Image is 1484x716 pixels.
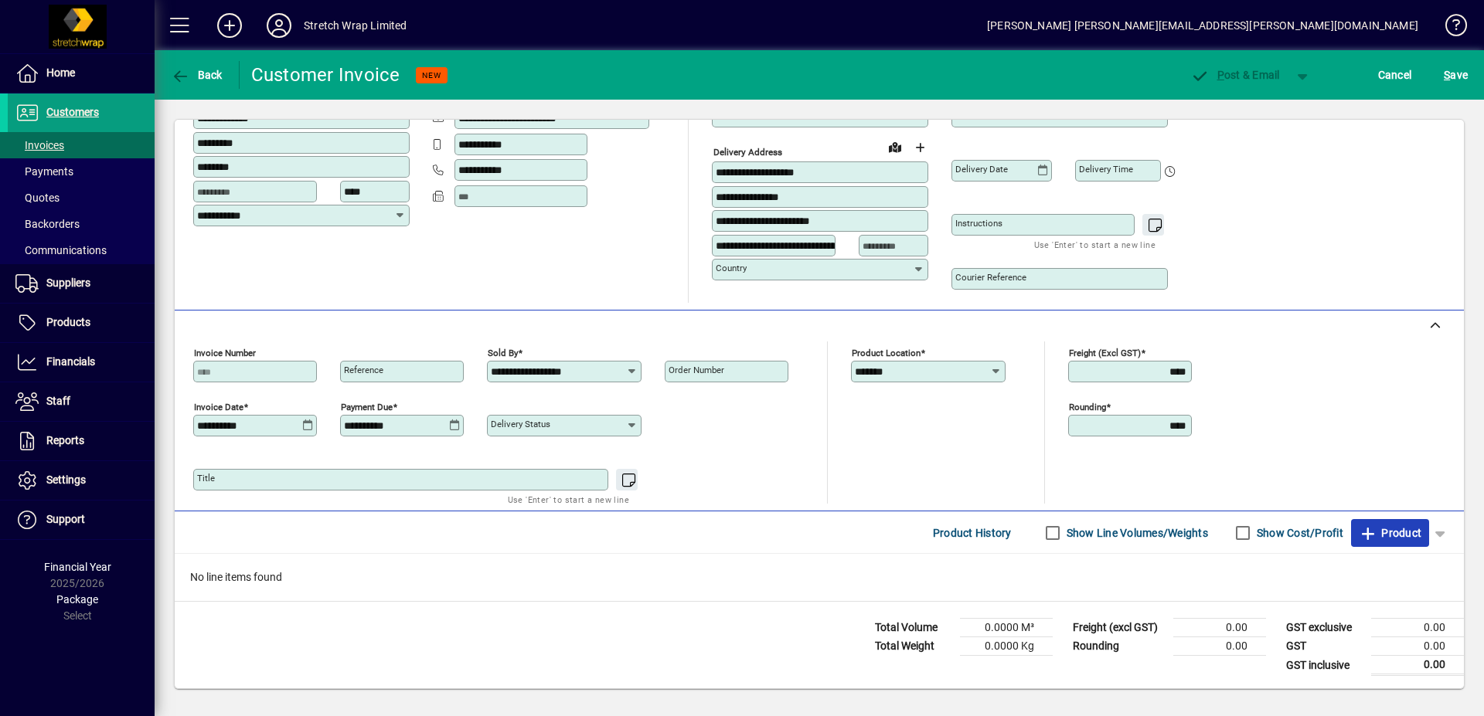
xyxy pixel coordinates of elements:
[1034,236,1156,253] mat-hint: Use 'Enter' to start a new line
[15,139,64,151] span: Invoices
[8,501,155,539] a: Support
[867,619,960,637] td: Total Volume
[194,402,243,412] mat-label: Invoice date
[1069,402,1106,412] mat-label: Rounding
[341,402,393,412] mat-label: Payment due
[8,264,155,303] a: Suppliers
[508,490,629,508] mat-hint: Use 'Enter' to start a new line
[1278,656,1371,675] td: GST inclusive
[15,192,60,204] span: Quotes
[8,132,155,158] a: Invoices
[46,355,95,368] span: Financials
[46,434,84,446] span: Reports
[422,70,441,80] span: NEW
[8,461,155,500] a: Settings
[1079,164,1133,175] mat-label: Delivery time
[1217,69,1224,81] span: P
[8,304,155,342] a: Products
[46,66,75,79] span: Home
[8,382,155,421] a: Staff
[205,12,254,39] button: Add
[907,135,932,160] button: Choose address
[1444,63,1468,87] span: ave
[669,365,724,375] mat-label: Order number
[8,211,155,237] a: Backorders
[8,185,155,211] a: Quotes
[46,277,90,289] span: Suppliers
[1371,656,1464,675] td: 0.00
[1278,637,1371,656] td: GST
[1069,348,1141,358] mat-label: Freight (excl GST)
[1183,61,1288,89] button: Post & Email
[194,348,256,358] mat-label: Invoice number
[46,316,90,328] span: Products
[1378,63,1412,87] span: Cancel
[44,561,111,573] span: Financial Year
[1173,619,1266,637] td: 0.00
[716,263,747,273] mat-label: Country
[960,637,1053,656] td: 0.0000 Kg
[1374,61,1416,89] button: Cancel
[175,554,1464,601] div: No line items found
[167,61,226,89] button: Back
[1254,525,1343,541] label: Show Cost/Profit
[15,165,73,178] span: Payments
[955,218,1002,229] mat-label: Instructions
[8,158,155,185] a: Payments
[987,13,1418,38] div: [PERSON_NAME] [PERSON_NAME][EMAIL_ADDRESS][PERSON_NAME][DOMAIN_NAME]
[960,619,1053,637] td: 0.0000 M³
[933,521,1012,545] span: Product History
[1065,637,1173,656] td: Rounding
[867,637,960,656] td: Total Weight
[46,106,99,118] span: Customers
[1440,61,1472,89] button: Save
[1065,619,1173,637] td: Freight (excl GST)
[491,419,550,429] mat-label: Delivery status
[46,473,86,486] span: Settings
[8,343,155,382] a: Financials
[251,63,400,87] div: Customer Invoice
[8,422,155,460] a: Reports
[1278,619,1371,637] td: GST exclusive
[1190,69,1280,81] span: ost & Email
[955,272,1026,283] mat-label: Courier Reference
[927,519,1018,547] button: Product History
[8,237,155,263] a: Communications
[1444,69,1450,81] span: S
[8,54,155,93] a: Home
[15,218,80,230] span: Backorders
[1434,3,1465,53] a: Knowledge Base
[852,348,921,358] mat-label: Product location
[155,61,240,89] app-page-header-button: Back
[254,12,304,39] button: Profile
[46,395,70,407] span: Staff
[344,365,383,375] mat-label: Reference
[1351,519,1429,547] button: Product
[46,513,85,525] span: Support
[1173,637,1266,656] td: 0.00
[171,69,223,81] span: Back
[56,593,98,606] span: Package
[1371,619,1464,637] td: 0.00
[304,13,407,38] div: Stretch Wrap Limited
[1371,637,1464,656] td: 0.00
[488,348,518,358] mat-label: Sold by
[197,473,215,484] mat-label: Title
[1064,525,1208,541] label: Show Line Volumes/Weights
[955,164,1008,175] mat-label: Delivery date
[1359,521,1421,545] span: Product
[15,244,107,256] span: Communications
[883,134,907,159] a: View on map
